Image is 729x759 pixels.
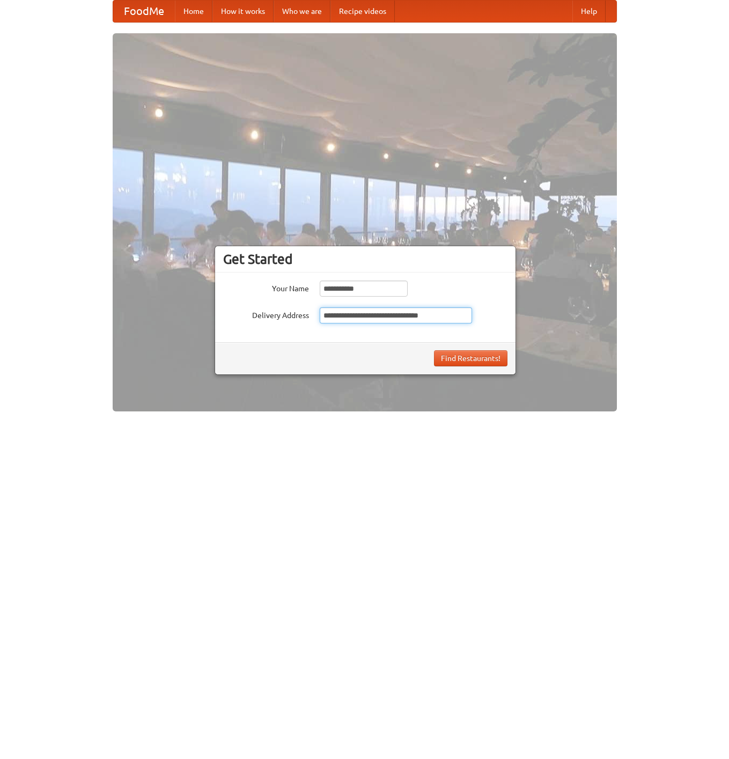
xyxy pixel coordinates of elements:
a: Recipe videos [330,1,395,22]
a: How it works [212,1,274,22]
button: Find Restaurants! [434,350,507,366]
a: Home [175,1,212,22]
a: FoodMe [113,1,175,22]
h3: Get Started [223,251,507,267]
a: Help [572,1,606,22]
label: Delivery Address [223,307,309,321]
label: Your Name [223,281,309,294]
a: Who we are [274,1,330,22]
